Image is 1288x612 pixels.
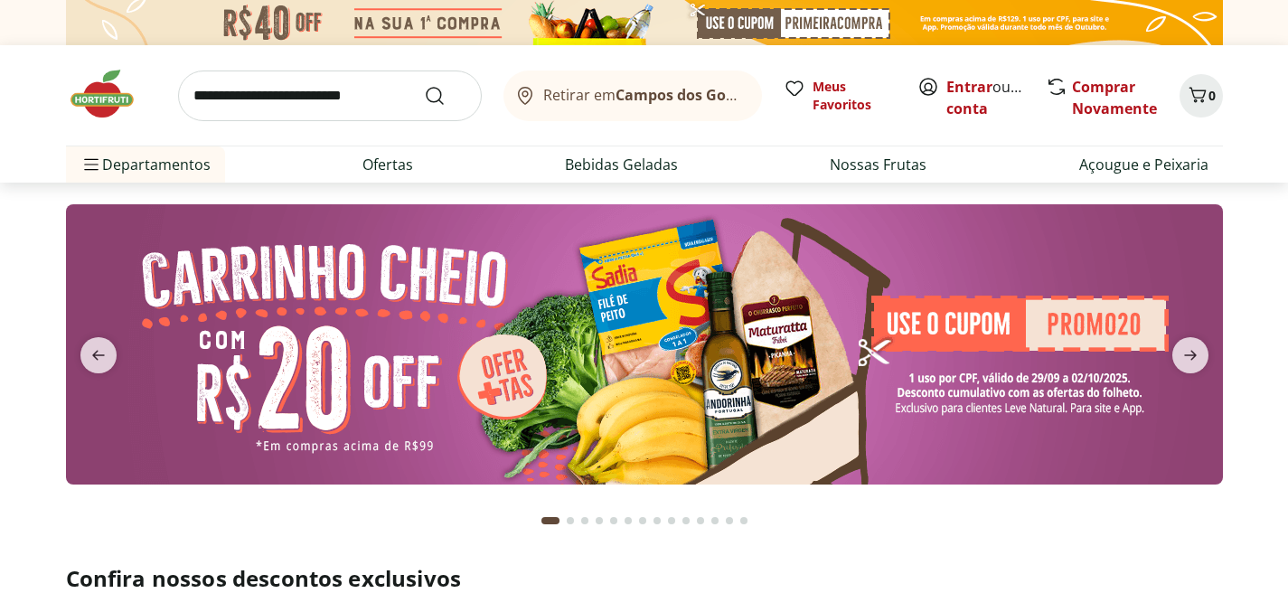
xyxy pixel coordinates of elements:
[563,499,578,542] button: Go to page 2 from fs-carousel
[66,204,1223,485] img: cupom
[424,85,467,107] button: Submit Search
[946,77,992,97] a: Entrar
[708,499,722,542] button: Go to page 12 from fs-carousel
[1158,337,1223,373] button: next
[66,67,156,121] img: Hortifruti
[592,499,606,542] button: Go to page 4 from fs-carousel
[578,499,592,542] button: Go to page 3 from fs-carousel
[606,499,621,542] button: Go to page 5 from fs-carousel
[1180,74,1223,118] button: Carrinho
[830,154,926,175] a: Nossas Frutas
[664,499,679,542] button: Go to page 9 from fs-carousel
[543,87,743,103] span: Retirar em
[362,154,413,175] a: Ofertas
[693,499,708,542] button: Go to page 11 from fs-carousel
[178,71,482,121] input: search
[650,499,664,542] button: Go to page 8 from fs-carousel
[1072,77,1157,118] a: Comprar Novamente
[621,499,635,542] button: Go to page 6 from fs-carousel
[722,499,737,542] button: Go to page 13 from fs-carousel
[565,154,678,175] a: Bebidas Geladas
[635,499,650,542] button: Go to page 7 from fs-carousel
[946,76,1027,119] span: ou
[1208,87,1216,104] span: 0
[946,77,1046,118] a: Criar conta
[66,564,1223,593] h2: Confira nossos descontos exclusivos
[1079,154,1208,175] a: Açougue e Peixaria
[538,499,563,542] button: Current page from fs-carousel
[80,143,102,186] button: Menu
[80,143,211,186] span: Departamentos
[737,499,751,542] button: Go to page 14 from fs-carousel
[503,71,762,121] button: Retirar emCampos dos Goytacazes/[GEOGRAPHIC_DATA]
[679,499,693,542] button: Go to page 10 from fs-carousel
[616,85,944,105] b: Campos dos Goytacazes/[GEOGRAPHIC_DATA]
[813,78,896,114] span: Meus Favoritos
[66,337,131,373] button: previous
[784,78,896,114] a: Meus Favoritos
